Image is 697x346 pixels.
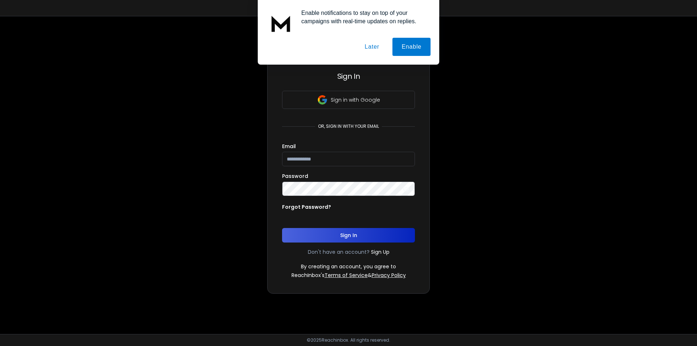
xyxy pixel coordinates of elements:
button: Sign In [282,228,415,243]
p: Sign in with Google [331,96,380,103]
p: By creating an account, you agree to [301,263,396,270]
label: Email [282,144,296,149]
h3: Sign In [282,71,415,81]
img: notification icon [266,9,295,38]
button: Later [355,38,388,56]
p: or, sign in with your email [315,123,382,129]
p: Don't have an account? [308,248,370,256]
p: ReachInbox's & [292,272,406,279]
button: Sign in with Google [282,91,415,109]
a: Privacy Policy [372,272,406,279]
a: Sign Up [371,248,390,256]
div: Enable notifications to stay on top of your campaigns with real-time updates on replies. [295,9,431,25]
label: Password [282,174,308,179]
a: Terms of Service [325,272,368,279]
p: © 2025 Reachinbox. All rights reserved. [307,337,390,343]
button: Enable [392,38,431,56]
p: Forgot Password? [282,203,331,211]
